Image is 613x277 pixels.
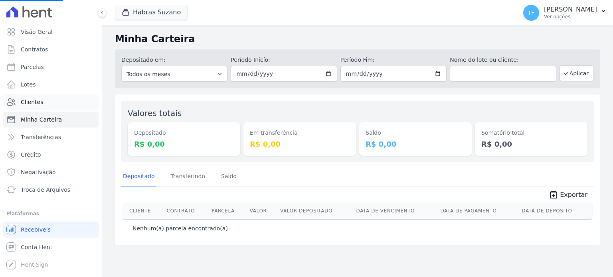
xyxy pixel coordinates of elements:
[250,129,350,137] dt: Em transferência
[231,56,337,64] label: Período Inicío:
[340,56,447,64] label: Período Fim:
[21,151,41,159] span: Crédito
[121,57,166,63] label: Depositado em:
[3,94,99,110] a: Clientes
[3,77,99,92] a: Lotes
[169,167,207,187] a: Transferindo
[518,203,592,219] th: Data de Depósito
[544,6,597,14] p: [PERSON_NAME]
[128,108,182,118] label: Valores totais
[3,239,99,255] a: Conta Hent
[21,28,53,36] span: Visão Geral
[115,32,600,46] h2: Minha Carteira
[3,41,99,57] a: Contratos
[247,203,277,219] th: Valor
[134,139,234,149] dd: R$ 0,00
[21,186,70,194] span: Troca de Arquivos
[134,129,234,137] dt: Depositado
[219,167,238,187] a: Saldo
[3,222,99,238] a: Recebíveis
[277,203,353,219] th: Valor Depositado
[3,24,99,40] a: Visão Geral
[560,190,587,200] span: Exportar
[481,139,581,149] dd: R$ 0,00
[366,139,465,149] dd: R$ 0,00
[542,190,594,201] a: unarchive Exportar
[3,59,99,75] a: Parcelas
[132,224,228,232] p: Nenhum(a) parcela encontrado(a)
[121,167,156,187] a: Depositado
[250,139,350,149] dd: R$ 0,00
[21,45,48,53] span: Contratos
[208,203,247,219] th: Parcela
[115,5,188,20] button: Habras Suzano
[21,81,36,88] span: Lotes
[481,129,581,137] dt: Somatório total
[560,65,594,81] button: Aplicar
[123,203,164,219] th: Cliente
[164,203,209,219] th: Contrato
[3,182,99,198] a: Troca de Arquivos
[6,209,95,218] div: Plataformas
[549,190,558,200] i: unarchive
[366,129,465,137] dt: Saldo
[528,10,535,16] span: TF
[21,243,52,251] span: Conta Hent
[544,14,597,20] p: Ver opções
[3,164,99,180] a: Negativação
[3,129,99,145] a: Transferências
[353,203,437,219] th: Data de Vencimento
[21,168,56,176] span: Negativação
[21,226,51,234] span: Recebíveis
[21,98,43,106] span: Clientes
[450,56,556,64] label: Nome do lote ou cliente:
[517,2,613,24] button: TF [PERSON_NAME] Ver opções
[3,112,99,128] a: Minha Carteira
[3,147,99,163] a: Crédito
[437,203,518,219] th: Data de Pagamento
[21,116,62,124] span: Minha Carteira
[21,63,44,71] span: Parcelas
[21,133,61,141] span: Transferências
